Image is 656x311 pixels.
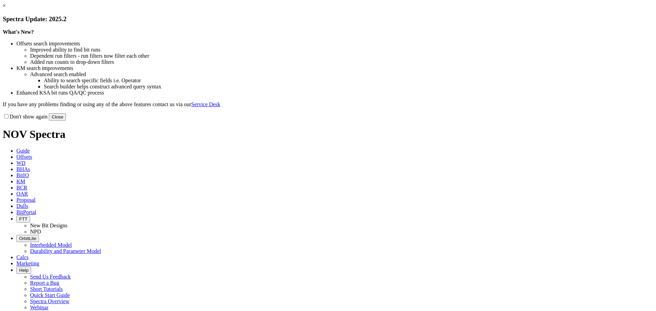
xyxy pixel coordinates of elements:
[3,29,34,35] strong: What's New?
[19,236,36,241] span: OrbitLite
[30,248,101,254] a: Durability and Parameter Model
[19,216,27,222] span: FTT
[16,65,653,71] li: KM search improvements
[30,223,67,228] a: New Bit Designs
[16,166,30,172] span: BHAs
[30,229,41,235] a: NPD
[16,209,36,215] span: BitPortal
[30,292,70,298] a: Quick Start Guide
[3,114,47,119] label: Don't show again
[16,148,30,154] span: Guide
[30,274,71,280] a: Send Us Feedback
[30,242,72,248] a: Interbedded Model
[4,114,9,118] input: Don't show again
[191,101,220,107] a: Service Desk
[16,254,29,260] span: Calcs
[16,160,26,166] span: WD
[30,286,63,292] a: Short Tutorials
[30,71,653,77] li: Advanced search enabled
[16,41,653,47] li: Offsets search improvements
[19,268,28,273] span: Help
[30,47,653,53] li: Improved ability to find bit runs
[30,305,49,310] a: Webinar
[44,84,653,90] li: Search builder helps construct advanced query syntax
[30,298,69,304] a: Spectra Overview
[3,128,653,141] h1: NOV Spectra
[30,280,59,286] a: Report a Bug
[30,59,653,65] li: Added run counts to drop-down filters
[30,53,653,59] li: Dependent run filters - run filters now filter each other
[3,3,6,9] a: ×
[44,77,653,84] li: Ability to search specific fields i.e. Operator
[49,113,66,121] button: Close
[16,191,28,197] span: OAR
[3,15,653,23] h3: Spectra Update: 2025.2
[3,101,653,108] p: If you have any problems finding or using any of the above features contact us via our
[16,172,29,178] span: BitIQ
[16,260,39,266] span: Marketing
[16,90,653,96] li: Enhanced KSA bit runs QA/QC process
[16,197,36,203] span: Proposal
[16,185,27,190] span: BCR
[16,154,32,160] span: Offsets
[16,179,25,184] span: KM
[16,203,28,209] span: Dulls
